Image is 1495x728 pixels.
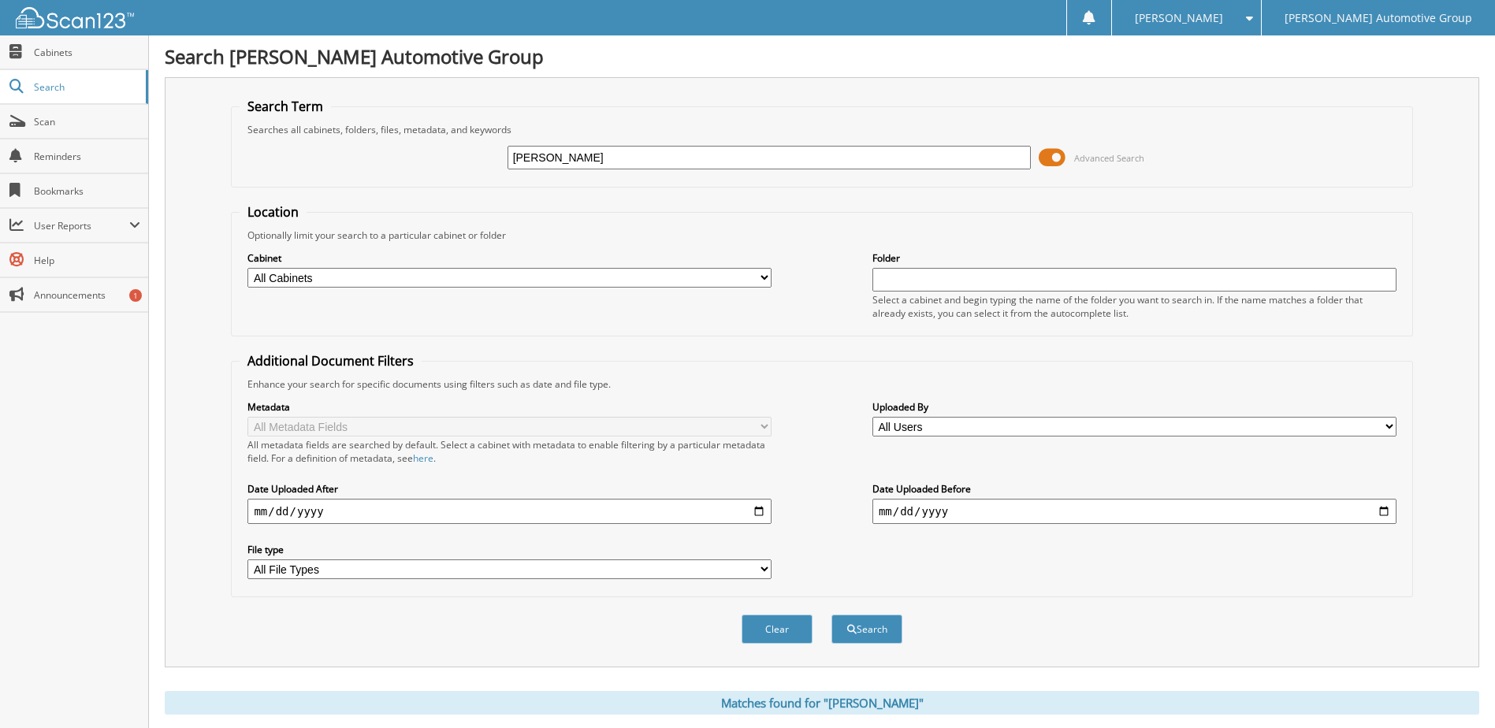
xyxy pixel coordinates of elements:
[742,615,813,644] button: Clear
[240,203,307,221] legend: Location
[165,43,1479,69] h1: Search [PERSON_NAME] Automotive Group
[34,80,138,94] span: Search
[34,219,129,232] span: User Reports
[129,289,142,302] div: 1
[240,98,331,115] legend: Search Term
[247,482,772,496] label: Date Uploaded After
[240,352,422,370] legend: Additional Document Filters
[247,400,772,414] label: Metadata
[34,115,140,128] span: Scan
[872,400,1396,414] label: Uploaded By
[831,615,902,644] button: Search
[34,254,140,267] span: Help
[240,377,1404,391] div: Enhance your search for specific documents using filters such as date and file type.
[1135,13,1223,23] span: [PERSON_NAME]
[872,499,1396,524] input: end
[240,123,1404,136] div: Searches all cabinets, folders, files, metadata, and keywords
[16,7,134,28] img: scan123-logo-white.svg
[247,543,772,556] label: File type
[165,691,1479,715] div: Matches found for "[PERSON_NAME]"
[872,482,1396,496] label: Date Uploaded Before
[1074,152,1144,164] span: Advanced Search
[34,288,140,302] span: Announcements
[1285,13,1472,23] span: [PERSON_NAME] Automotive Group
[240,228,1404,242] div: Optionally limit your search to a particular cabinet or folder
[247,438,772,465] div: All metadata fields are searched by default. Select a cabinet with metadata to enable filtering b...
[34,184,140,198] span: Bookmarks
[413,451,433,465] a: here
[34,150,140,163] span: Reminders
[872,293,1396,320] div: Select a cabinet and begin typing the name of the folder you want to search in. If the name match...
[247,499,772,524] input: start
[247,251,772,265] label: Cabinet
[872,251,1396,265] label: Folder
[34,46,140,59] span: Cabinets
